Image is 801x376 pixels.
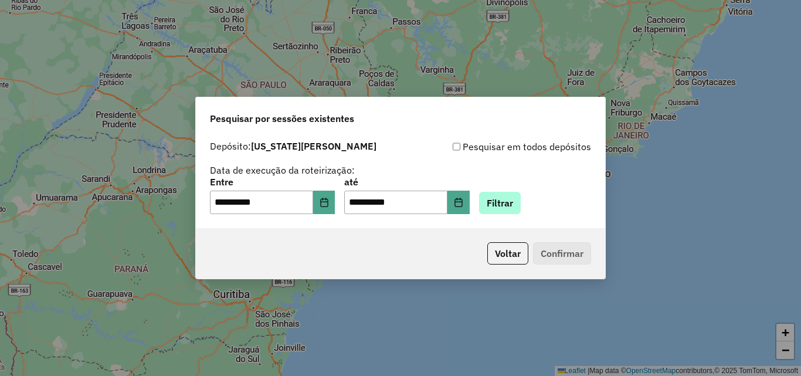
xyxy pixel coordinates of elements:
[210,163,355,177] label: Data de execução da roteirização:
[210,175,335,189] label: Entre
[210,139,376,153] label: Depósito:
[313,191,335,214] button: Choose Date
[344,175,469,189] label: até
[210,111,354,126] span: Pesquisar por sessões existentes
[400,140,591,154] div: Pesquisar em todos depósitos
[487,242,528,265] button: Voltar
[447,191,470,214] button: Choose Date
[251,140,376,152] strong: [US_STATE][PERSON_NAME]
[479,192,521,214] button: Filtrar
